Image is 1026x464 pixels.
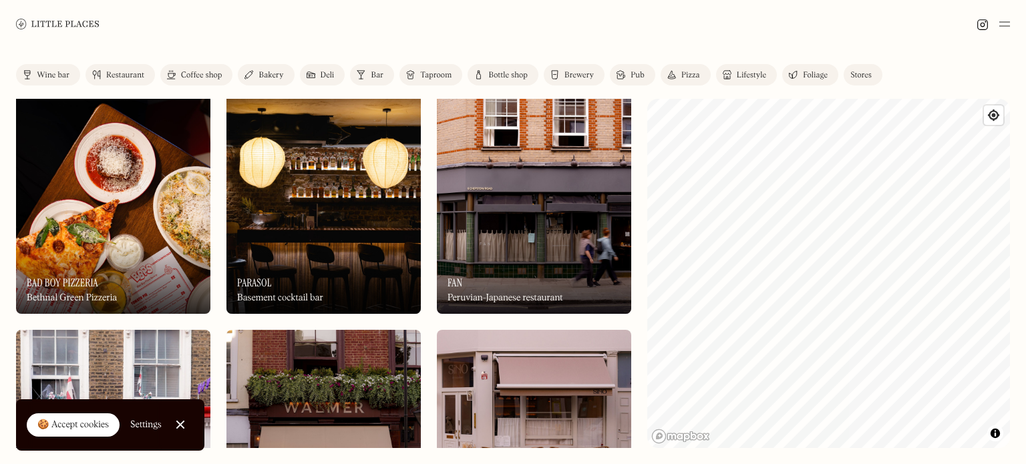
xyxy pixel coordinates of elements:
a: Bar [350,64,394,85]
a: Restaurant [85,64,155,85]
a: Bad Boy PizzeriaBad Boy PizzeriaBad Boy PizzeriaBethnal Green Pizzeria [16,81,210,314]
span: Toggle attribution [991,426,999,441]
a: Bakery [238,64,294,85]
div: Taproom [420,71,452,79]
a: ParasolParasolParasolBasement cocktail bar [226,81,421,314]
div: Coffee shop [181,71,222,79]
div: Settings [130,420,162,429]
a: Brewery [544,64,605,85]
a: Wine bar [16,64,80,85]
a: Lifestyle [716,64,777,85]
a: Settings [130,410,162,440]
a: Close Cookie Popup [167,411,194,438]
div: Peruvian-Japanese restaurant [448,292,563,304]
h3: Fan [448,276,462,289]
div: Pub [631,71,645,79]
div: 🍪 Accept cookies [37,419,109,432]
img: Bad Boy Pizzeria [16,81,210,314]
a: Pizza [661,64,711,85]
canvas: Map [647,99,1010,448]
a: Pub [610,64,655,85]
img: Fan [437,81,631,314]
div: Lifestyle [737,71,766,79]
div: Bar [371,71,383,79]
div: Pizza [681,71,700,79]
a: Taproom [399,64,462,85]
a: Deli [300,64,345,85]
a: FanFanFanPeruvian-Japanese restaurant [437,81,631,314]
a: 🍪 Accept cookies [27,413,120,437]
h3: Bad Boy Pizzeria [27,276,98,289]
button: Find my location [984,105,1003,125]
div: Basement cocktail bar [237,292,323,304]
div: Bottle shop [488,71,528,79]
div: Wine bar [37,71,69,79]
a: Foliage [782,64,838,85]
img: Parasol [226,81,421,314]
button: Toggle attribution [987,425,1003,441]
div: Deli [321,71,335,79]
div: Brewery [564,71,594,79]
a: Mapbox homepage [651,429,710,444]
div: Foliage [803,71,828,79]
div: Stores [850,71,872,79]
h3: Parasol [237,276,272,289]
div: Restaurant [106,71,144,79]
a: Stores [844,64,882,85]
a: Bottle shop [468,64,538,85]
div: Bethnal Green Pizzeria [27,292,117,304]
a: Coffee shop [160,64,232,85]
div: Bakery [259,71,283,79]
